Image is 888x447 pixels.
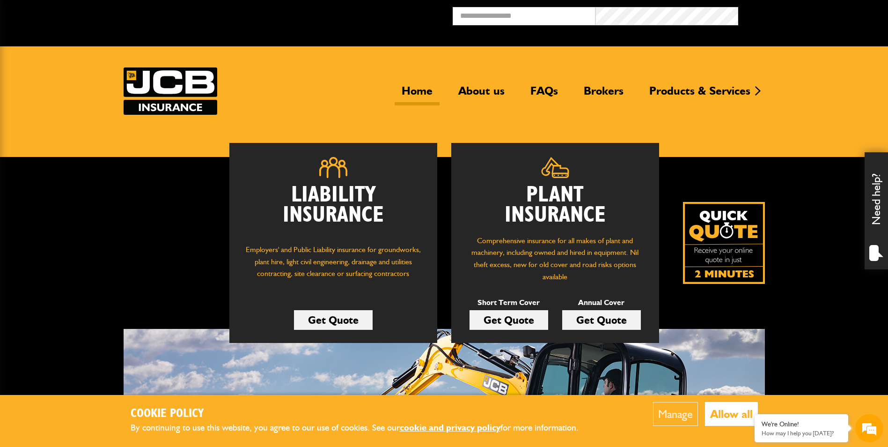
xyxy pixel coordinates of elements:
h2: Liability Insurance [243,185,423,235]
p: Comprehensive insurance for all makes of plant and machinery, including owned and hired in equipm... [465,235,645,283]
a: Get Quote [562,310,641,330]
div: We're Online! [762,420,841,428]
a: Home [395,84,440,105]
img: JCB Insurance Services logo [124,67,217,115]
a: Products & Services [642,84,757,105]
a: Brokers [577,84,631,105]
p: Annual Cover [562,297,641,309]
a: About us [451,84,512,105]
a: Get your insurance quote isn just 2-minutes [683,202,765,284]
button: Manage [653,402,698,426]
p: By continuing to use this website, you agree to our use of cookies. See our for more information. [131,421,594,435]
a: Get Quote [470,310,548,330]
div: Need help? [865,152,888,269]
a: FAQs [523,84,565,105]
p: How may I help you today? [762,430,841,437]
img: Quick Quote [683,202,765,284]
a: cookie and privacy policy [400,422,500,433]
button: Allow all [705,402,758,426]
p: Employers' and Public Liability insurance for groundworks, plant hire, light civil engineering, d... [243,244,423,289]
h2: Plant Insurance [465,185,645,225]
button: Broker Login [738,7,881,22]
p: Short Term Cover [470,297,548,309]
a: JCB Insurance Services [124,67,217,115]
h2: Cookie Policy [131,407,594,421]
a: Get Quote [294,310,373,330]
